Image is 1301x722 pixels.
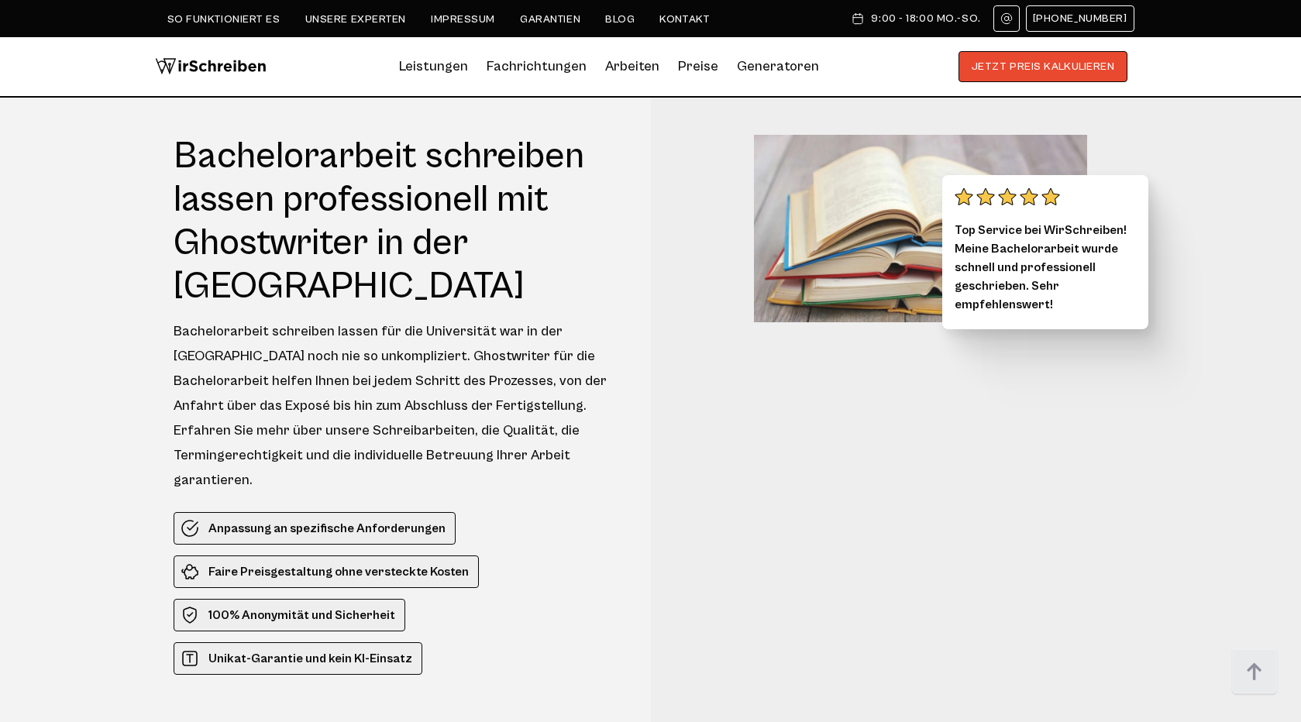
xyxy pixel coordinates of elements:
span: 9:00 - 18:00 Mo.-So. [871,12,980,25]
img: Bachelorarbeit schreiben lassen professionell mit Ghostwriter in der Schweiz [754,135,1087,322]
a: Unsere Experten [305,13,406,26]
li: Unikat-Garantie und kein KI-Einsatz [174,642,422,675]
div: Bachelorarbeit schreiben lassen für die Universität war in der [GEOGRAPHIC_DATA] noch nie so unko... [174,319,622,493]
a: So funktioniert es [167,13,281,26]
a: Generatoren [737,54,819,79]
img: Email [1000,12,1013,25]
a: Impressum [431,13,495,26]
img: 100% Anonymität und Sicherheit [181,606,199,624]
a: Arbeiten [605,54,659,79]
div: Top Service bei WirSchreiben! Meine Bachelorarbeit wurde schnell und professionell geschrieben. S... [942,175,1148,329]
a: Blog [605,13,635,26]
a: Garantien [520,13,580,26]
img: Schedule [851,12,865,25]
a: Leistungen [399,54,468,79]
h1: Bachelorarbeit schreiben lassen professionell mit Ghostwriter in der [GEOGRAPHIC_DATA] [174,135,622,308]
img: logo wirschreiben [155,51,267,82]
a: Fachrichtungen [487,54,587,79]
img: Unikat-Garantie und kein KI-Einsatz [181,649,199,668]
li: Faire Preisgestaltung ohne versteckte Kosten [174,555,479,588]
img: button top [1231,649,1278,696]
a: [PHONE_NUMBER] [1026,5,1134,32]
button: JETZT PREIS KALKULIEREN [959,51,1128,82]
img: Faire Preisgestaltung ohne versteckte Kosten [181,562,199,581]
a: Kontakt [659,13,710,26]
img: stars [955,187,1060,206]
img: Anpassung an spezifische Anforderungen [181,519,199,538]
a: Preise [678,58,718,74]
li: Anpassung an spezifische Anforderungen [174,512,456,545]
li: 100% Anonymität und Sicherheit [174,599,405,631]
span: [PHONE_NUMBER] [1033,12,1127,25]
